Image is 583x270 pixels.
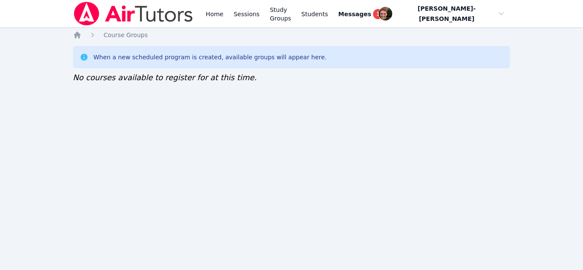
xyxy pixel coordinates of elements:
[104,32,148,38] span: Course Groups
[93,53,327,61] div: When a new scheduled program is created, available groups will appear here.
[73,2,194,26] img: Air Tutors
[73,31,510,39] nav: Breadcrumb
[338,10,371,18] span: Messages
[73,73,257,82] span: No courses available to register for at this time.
[104,31,148,39] a: Course Groups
